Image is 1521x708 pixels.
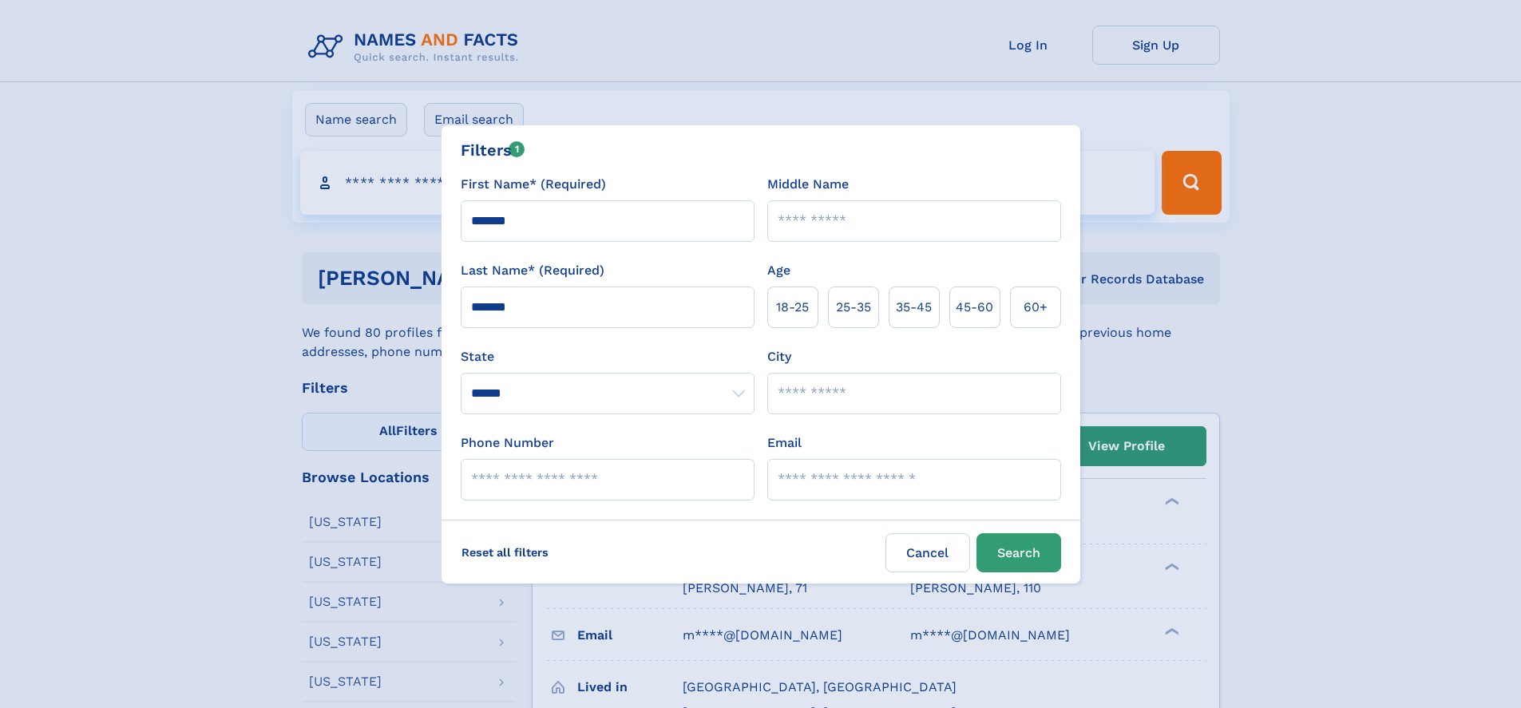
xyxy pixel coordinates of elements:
span: 25‑35 [836,298,871,317]
label: Last Name* (Required) [461,261,604,280]
span: 45‑60 [956,298,993,317]
label: Age [767,261,790,280]
label: Cancel [885,533,970,572]
label: First Name* (Required) [461,175,606,194]
label: Email [767,433,802,453]
label: City [767,347,791,366]
label: Middle Name [767,175,849,194]
button: Search [976,533,1061,572]
span: 60+ [1024,298,1048,317]
span: 35‑45 [896,298,932,317]
label: Phone Number [461,433,554,453]
div: Filters [461,138,525,162]
label: Reset all filters [451,533,559,572]
span: 18‑25 [776,298,809,317]
label: State [461,347,755,366]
